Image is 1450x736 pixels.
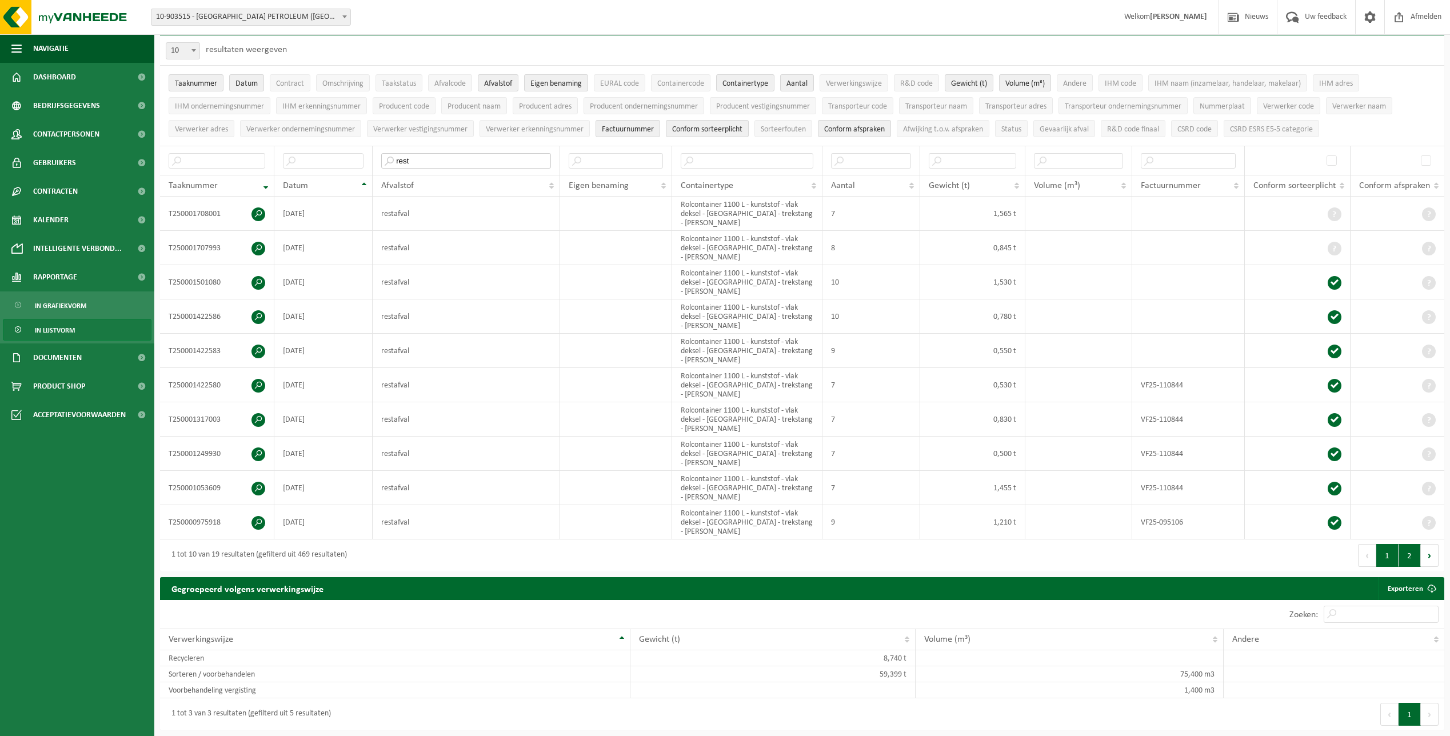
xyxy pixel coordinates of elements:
span: Containercode [657,79,704,88]
button: Eigen benamingEigen benaming: Activate to sort [524,74,588,91]
button: AfvalstofAfvalstof: Activate to sort [478,74,518,91]
button: Transporteur codeTransporteur code: Activate to sort [822,97,893,114]
span: Intelligente verbond... [33,234,122,263]
span: Gebruikers [33,149,76,177]
td: 9 [822,505,920,539]
button: Verwerker erkenningsnummerVerwerker erkenningsnummer: Activate to sort [480,120,590,137]
button: IHM adresIHM adres: Activate to sort [1313,74,1359,91]
span: Verwerker naam [1332,102,1386,111]
td: [DATE] [274,471,373,505]
span: Conform sorteerplicht [672,125,742,134]
span: Kalender [33,206,69,234]
td: 0,550 t [920,334,1025,368]
span: Factuurnummer [602,125,654,134]
td: T250000975918 [160,505,274,539]
button: ContainercodeContainercode: Activate to sort [651,74,710,91]
td: Rolcontainer 1100 L - kunststof - vlak deksel - [GEOGRAPHIC_DATA] - trekstang - [PERSON_NAME] [672,334,822,368]
span: Status [1001,125,1021,134]
a: In lijstvorm [3,319,151,341]
span: Containertype [681,181,733,190]
span: Omschrijving [322,79,364,88]
button: Verwerker adresVerwerker adres: Activate to sort [169,120,234,137]
td: Voorbehandeling vergisting [160,682,630,698]
span: Bedrijfsgegevens [33,91,100,120]
strong: [PERSON_NAME] [1150,13,1207,21]
span: Eigen benaming [530,79,582,88]
td: 0,830 t [920,402,1025,437]
span: Volume (m³) [924,635,970,644]
button: Volume (m³)Volume (m³): Activate to sort [999,74,1051,91]
span: R&D code finaal [1107,125,1159,134]
button: AantalAantal: Activate to sort [780,74,814,91]
td: Rolcontainer 1100 L - kunststof - vlak deksel - [GEOGRAPHIC_DATA] - trekstang - [PERSON_NAME] [672,402,822,437]
span: Producent vestigingsnummer [716,102,810,111]
td: 8,740 t [630,650,916,666]
span: Andere [1232,635,1259,644]
button: VerwerkingswijzeVerwerkingswijze: Activate to sort [820,74,888,91]
span: Verwerkingswijze [169,635,233,644]
span: Containertype [722,79,768,88]
td: 1,210 t [920,505,1025,539]
span: Gewicht (t) [951,79,987,88]
button: IHM codeIHM code: Activate to sort [1099,74,1143,91]
span: Nummerplaat [1200,102,1245,111]
button: Previous [1380,703,1399,726]
td: T250001053609 [160,471,274,505]
span: In lijstvorm [35,319,75,341]
td: restafval [373,368,560,402]
td: [DATE] [274,505,373,539]
button: R&D code finaalR&amp;D code finaal: Activate to sort [1101,120,1165,137]
span: Afvalcode [434,79,466,88]
span: CSRD ESRS E5-5 categorie [1230,125,1313,134]
button: IHM naam (inzamelaar, handelaar, makelaar)IHM naam (inzamelaar, handelaar, makelaar): Activate to... [1148,74,1307,91]
td: 7 [822,197,920,231]
span: 10-903515 - KUWAIT PETROLEUM (BELGIUM) NV - ANTWERPEN [151,9,351,26]
span: Taaknummer [175,79,217,88]
button: Producent codeProducent code: Activate to sort [373,97,436,114]
td: 10 [822,265,920,299]
td: Rolcontainer 1100 L - kunststof - vlak deksel - [GEOGRAPHIC_DATA] - trekstang - [PERSON_NAME] [672,471,822,505]
button: 1 [1376,544,1399,567]
td: [DATE] [274,231,373,265]
button: NummerplaatNummerplaat: Activate to sort [1193,97,1251,114]
td: Rolcontainer 1100 L - kunststof - vlak deksel - [GEOGRAPHIC_DATA] - trekstang - [PERSON_NAME] [672,505,822,539]
td: Rolcontainer 1100 L - kunststof - vlak deksel - [GEOGRAPHIC_DATA] - trekstang - [PERSON_NAME] [672,197,822,231]
button: StatusStatus: Activate to sort [995,120,1028,137]
span: Transporteur ondernemingsnummer [1065,102,1181,111]
td: restafval [373,299,560,334]
span: Datum [235,79,258,88]
span: Taaknummer [169,181,218,190]
button: IHM erkenningsnummerIHM erkenningsnummer: Activate to sort [276,97,367,114]
td: Rolcontainer 1100 L - kunststof - vlak deksel - [GEOGRAPHIC_DATA] - trekstang - [PERSON_NAME] [672,299,822,334]
button: Transporteur naamTransporteur naam: Activate to sort [899,97,973,114]
td: 1,455 t [920,471,1025,505]
td: 1,530 t [920,265,1025,299]
span: Dashboard [33,63,76,91]
td: 0,845 t [920,231,1025,265]
button: CSRD codeCSRD code: Activate to sort [1171,120,1218,137]
td: restafval [373,231,560,265]
span: Verwerkingswijze [826,79,882,88]
td: [DATE] [274,368,373,402]
button: EURAL codeEURAL code: Activate to sort [594,74,645,91]
span: Afwijking t.o.v. afspraken [903,125,983,134]
span: CSRD code [1177,125,1212,134]
span: Volume (m³) [1034,181,1080,190]
button: TaaknummerTaaknummer: Activate to remove sorting [169,74,223,91]
span: Volume (m³) [1005,79,1045,88]
td: restafval [373,437,560,471]
span: In grafiekvorm [35,295,86,317]
td: restafval [373,197,560,231]
span: Datum [283,181,308,190]
td: 10 [822,299,920,334]
button: Producent ondernemingsnummerProducent ondernemingsnummer: Activate to sort [584,97,704,114]
td: 7 [822,368,920,402]
button: Verwerker codeVerwerker code: Activate to sort [1257,97,1320,114]
button: Producent adresProducent adres: Activate to sort [513,97,578,114]
span: Afvalstof [381,181,414,190]
td: T250001708001 [160,197,274,231]
span: Gevaarlijk afval [1040,125,1089,134]
button: CSRD ESRS E5-5 categorieCSRD ESRS E5-5 categorie: Activate to sort [1224,120,1319,137]
span: Producent naam [448,102,501,111]
td: restafval [373,471,560,505]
